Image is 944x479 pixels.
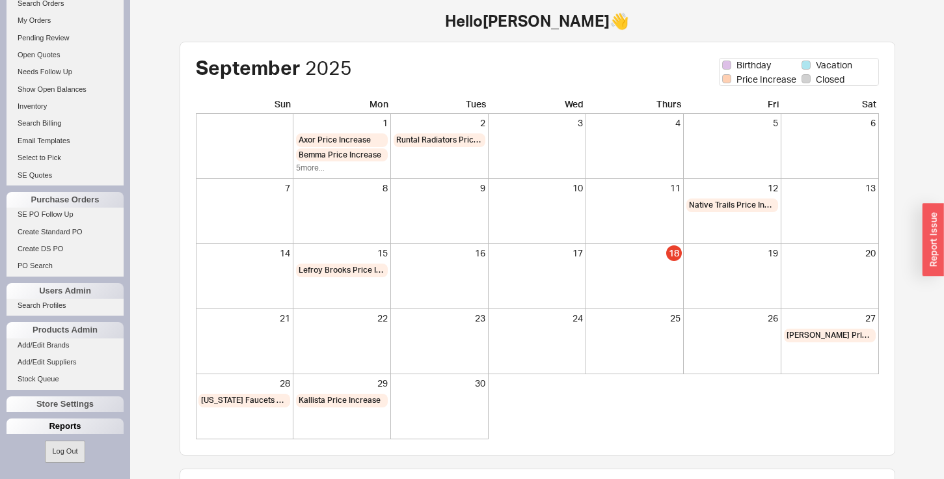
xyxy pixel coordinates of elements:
a: Pending Review [7,31,124,45]
div: 24 [491,312,583,325]
a: SE PO Follow Up [7,208,124,221]
a: Open Quotes [7,48,124,62]
div: 4 [589,116,681,130]
div: Reports [7,418,124,434]
span: Vacation [816,59,852,72]
div: Thurs [586,98,684,114]
div: 5 [686,116,778,130]
a: Add/Edit Brands [7,338,124,352]
div: Users Admin [7,283,124,299]
div: Sun [196,98,293,114]
a: SE Quotes [7,169,124,182]
div: 16 [394,247,485,260]
div: 8 [296,182,388,195]
div: 22 [296,312,388,325]
div: 13 [784,182,876,195]
div: 29 [296,377,388,390]
span: Axor Price Increase [299,135,371,146]
h1: Hello [PERSON_NAME] 👋 [143,13,931,29]
div: Sat [781,98,879,114]
span: Runtal Radiators Price Increase [396,135,483,146]
div: 12 [686,182,778,195]
button: Log Out [45,441,85,462]
a: Create Standard PO [7,225,124,239]
div: 23 [394,312,485,325]
div: 10 [491,182,583,195]
span: Kallista Price Increase [299,395,381,406]
div: 28 [198,377,290,390]
div: 3 [491,116,583,130]
span: Closed [816,73,844,86]
div: 19 [686,247,778,260]
div: Store Settings [7,396,124,412]
span: 2025 [305,55,352,79]
div: 9 [394,182,485,195]
div: 21 [198,312,290,325]
span: Birthday [736,59,771,72]
div: 25 [589,312,681,325]
div: 30 [394,377,485,390]
div: 26 [686,312,778,325]
a: Create DS PO [7,242,124,256]
div: 7 [198,182,290,195]
span: Lefroy Brooks Price Increase [299,265,385,276]
div: Mon [293,98,391,114]
span: Pending Review [18,34,70,42]
span: Bemma Price Increase [299,150,381,161]
div: 15 [296,247,388,260]
span: Needs Follow Up [18,68,72,75]
a: Email Templates [7,134,124,148]
a: Inventory [7,100,124,113]
div: 17 [491,247,583,260]
span: Price Increase [736,73,796,86]
a: My Orders [7,14,124,27]
span: September [196,55,301,79]
div: Wed [489,98,586,114]
div: Fri [684,98,781,114]
div: 14 [198,247,290,260]
div: 18 [666,245,682,261]
a: Show Open Balances [7,83,124,96]
div: 11 [589,182,681,195]
a: Select to Pick [7,151,124,165]
a: Needs Follow Up [7,65,124,79]
a: Add/Edit Suppliers [7,355,124,369]
div: Products Admin [7,322,124,338]
div: 2 [394,116,485,130]
a: Search Billing [7,116,124,130]
span: [PERSON_NAME] Price Increase [787,330,873,341]
div: 6 [784,116,876,130]
a: Search Profiles [7,299,124,312]
a: Stock Queue [7,372,124,386]
div: 20 [784,247,876,260]
div: 1 [296,116,388,130]
span: [US_STATE] Faucets Price Increase [201,395,288,406]
div: Purchase Orders [7,192,124,208]
span: Native Trails Price Increase [689,200,775,211]
div: 27 [784,312,876,325]
div: 5 more... [296,163,388,174]
a: PO Search [7,259,124,273]
div: Tues [391,98,489,114]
